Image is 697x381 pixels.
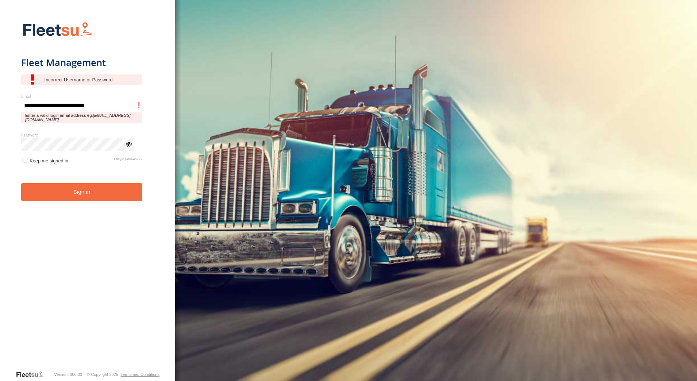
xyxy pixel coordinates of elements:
em: [EMAIL_ADDRESS][DOMAIN_NAME] [25,113,131,122]
label: Email [21,93,143,99]
span: Keep me signed in [30,158,68,163]
button: Sign in [21,183,143,201]
form: main [21,18,154,370]
div: © Copyright 2025 - [87,372,159,377]
h1: Fleet Management [21,57,143,69]
img: Fleetsu [21,20,94,39]
a: Terms and Conditions [121,372,159,377]
a: Forgot password? [114,157,143,163]
input: Keep me signed in [23,158,27,162]
div: Version: 306.00 [54,372,82,377]
span: Enter a valid login email address eg. [21,112,143,123]
a: Visit our Website [16,371,49,378]
keeper-lock: Open Keeper Popup [116,101,125,110]
div: ViewPassword [125,140,132,147]
label: Password [21,132,143,138]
